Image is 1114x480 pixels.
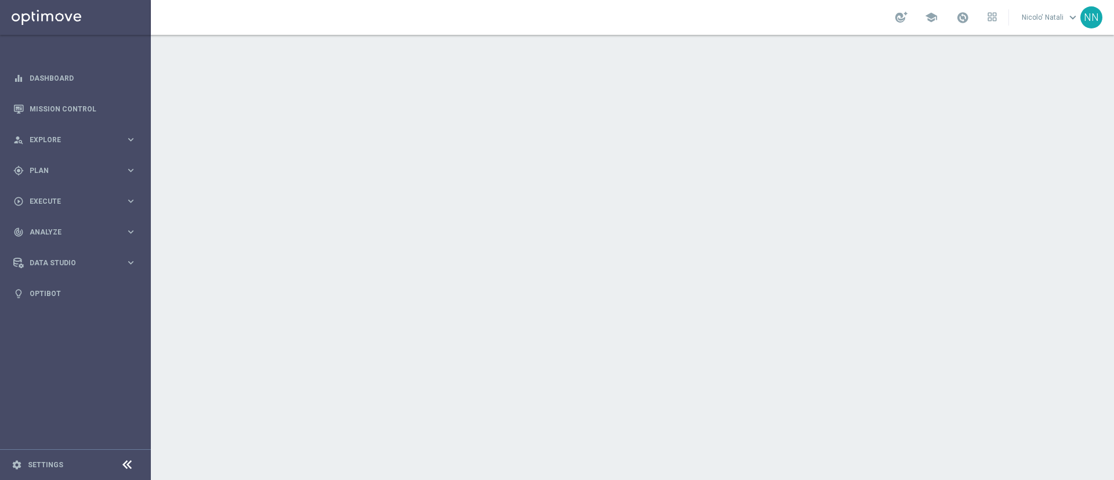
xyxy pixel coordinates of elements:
button: Data Studio keyboard_arrow_right [13,258,137,268]
i: keyboard_arrow_right [125,134,136,145]
i: track_changes [13,227,24,237]
a: Mission Control [30,93,136,124]
i: play_circle_outline [13,196,24,207]
div: NN [1080,6,1102,28]
button: track_changes Analyze keyboard_arrow_right [13,228,137,237]
i: keyboard_arrow_right [125,226,136,237]
div: Execute [13,196,125,207]
button: play_circle_outline Execute keyboard_arrow_right [13,197,137,206]
div: Dashboard [13,63,136,93]
button: lightbulb Optibot [13,289,137,298]
div: Explore [13,135,125,145]
i: keyboard_arrow_right [125,196,136,207]
div: Optibot [13,278,136,309]
a: Nicolo' Natalikeyboard_arrow_down [1021,9,1080,26]
i: gps_fixed [13,165,24,176]
span: keyboard_arrow_down [1066,11,1079,24]
a: Settings [28,461,63,468]
i: lightbulb [13,288,24,299]
div: Plan [13,165,125,176]
button: Mission Control [13,104,137,114]
i: keyboard_arrow_right [125,165,136,176]
button: person_search Explore keyboard_arrow_right [13,135,137,145]
div: Mission Control [13,93,136,124]
span: Data Studio [30,259,125,266]
div: Analyze [13,227,125,237]
span: school [925,11,938,24]
button: equalizer Dashboard [13,74,137,83]
button: gps_fixed Plan keyboard_arrow_right [13,166,137,175]
span: Plan [30,167,125,174]
a: Dashboard [30,63,136,93]
span: Execute [30,198,125,205]
i: person_search [13,135,24,145]
div: Data Studio [13,258,125,268]
a: Optibot [30,278,136,309]
span: Explore [30,136,125,143]
span: Analyze [30,229,125,236]
i: keyboard_arrow_right [125,257,136,268]
i: equalizer [13,73,24,84]
i: settings [12,460,22,470]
